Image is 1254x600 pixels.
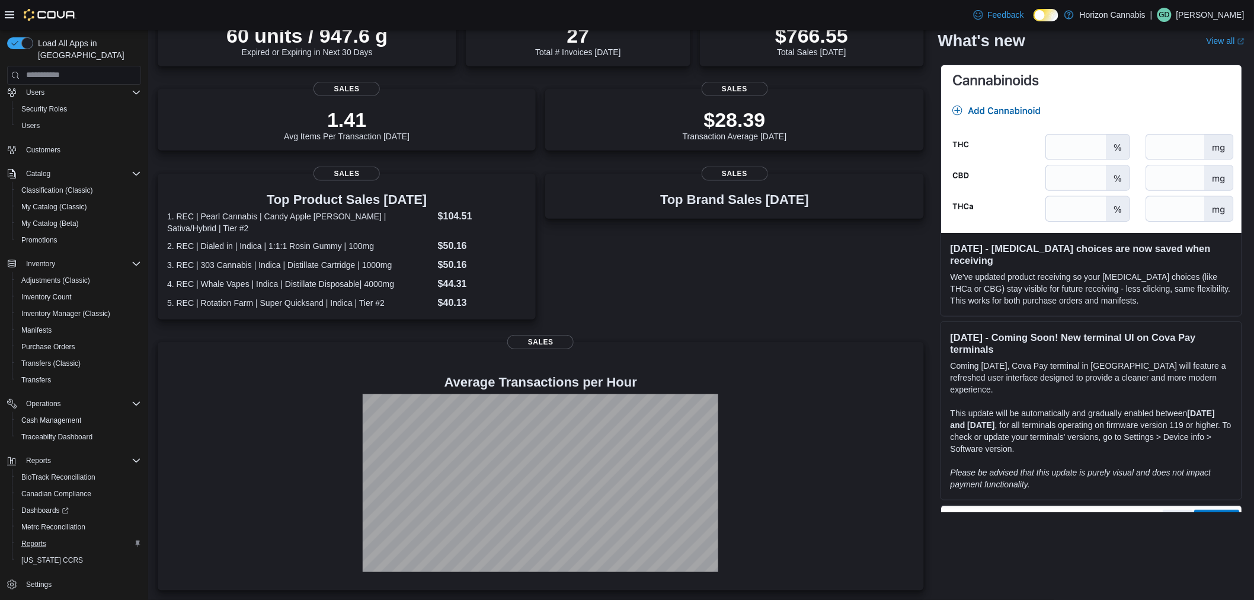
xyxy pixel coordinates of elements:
[17,430,97,444] a: Traceabilty Dashboard
[21,539,46,548] span: Reports
[12,355,146,372] button: Transfers (Classic)
[951,331,1232,355] h3: [DATE] - Coming Soon! New terminal UI on Cova Pay terminals
[226,24,388,47] p: 60 units / 947.6 g
[17,290,76,304] a: Inventory Count
[17,307,115,321] a: Inventory Manager (Classic)
[21,506,69,515] span: Dashboards
[2,576,146,593] button: Settings
[26,259,55,269] span: Inventory
[1159,8,1170,22] span: GD
[167,278,433,290] dt: 4. REC | Whale Vapes | Indica | Distillate Disposable| 4000mg
[21,489,91,499] span: Canadian Compliance
[17,290,141,304] span: Inventory Count
[12,535,146,552] button: Reports
[2,395,146,412] button: Operations
[17,373,141,387] span: Transfers
[12,339,146,355] button: Purchase Orders
[26,169,50,178] span: Catalog
[17,470,100,484] a: BioTrack Reconciliation
[21,167,55,181] button: Catalog
[17,340,80,354] a: Purchase Orders
[21,522,85,532] span: Metrc Reconciliation
[17,102,141,116] span: Security Roles
[12,232,146,248] button: Promotions
[21,397,141,411] span: Operations
[17,233,62,247] a: Promotions
[17,430,141,444] span: Traceabilty Dashboard
[26,88,44,97] span: Users
[21,235,57,245] span: Promotions
[12,519,146,535] button: Metrc Reconciliation
[17,470,141,484] span: BioTrack Reconciliation
[21,397,66,411] button: Operations
[683,108,787,141] div: Transaction Average [DATE]
[17,487,141,501] span: Canadian Compliance
[26,580,52,589] span: Settings
[21,432,92,442] span: Traceabilty Dashboard
[21,577,56,592] a: Settings
[1237,37,1245,44] svg: External link
[21,342,75,352] span: Purchase Orders
[313,82,380,96] span: Sales
[702,82,768,96] span: Sales
[951,270,1232,306] p: We've updated product receiving so your [MEDICAL_DATA] choices (like THCa or CBG) stay visible fo...
[21,142,141,157] span: Customers
[12,215,146,232] button: My Catalog (Beta)
[167,240,433,252] dt: 2. REC | Dialed in | Indica | 1:1:1 Rosin Gummy | 100mg
[1150,8,1153,22] p: |
[24,9,76,21] img: Cova
[17,520,141,534] span: Metrc Reconciliation
[26,456,51,465] span: Reports
[1176,8,1245,22] p: [PERSON_NAME]
[167,259,433,271] dt: 3. REC | 303 Cannabis | Indica | Distillate Cartridge | 1000mg
[951,467,1211,489] em: Please be advised that this update is purely visual and does not impact payment functionality.
[17,537,141,551] span: Reports
[21,202,87,212] span: My Catalog (Classic)
[17,119,44,133] a: Users
[167,375,914,390] h4: Average Transactions per Hour
[167,193,526,207] h3: Top Product Sales [DATE]
[21,416,81,425] span: Cash Management
[2,165,146,182] button: Catalog
[21,219,79,228] span: My Catalog (Beta)
[12,322,146,339] button: Manifests
[17,216,84,231] a: My Catalog (Beta)
[17,356,85,371] a: Transfers (Classic)
[17,553,141,567] span: Washington CCRS
[938,31,1025,50] h2: What's new
[17,102,72,116] a: Security Roles
[167,297,433,309] dt: 5. REC | Rotation Farm | Super Quicksand | Indica | Tier #2
[12,469,146,486] button: BioTrack Reconciliation
[535,24,620,57] div: Total # Invoices [DATE]
[21,276,90,285] span: Adjustments (Classic)
[313,167,380,181] span: Sales
[17,273,95,288] a: Adjustments (Classic)
[2,256,146,272] button: Inventory
[17,273,141,288] span: Adjustments (Classic)
[284,108,410,132] p: 1.41
[969,3,1029,27] a: Feedback
[951,359,1232,395] p: Coming [DATE], Cova Pay terminal in [GEOGRAPHIC_DATA] will feature a refreshed user interface des...
[21,257,60,271] button: Inventory
[2,84,146,101] button: Users
[17,356,141,371] span: Transfers (Classic)
[26,145,60,155] span: Customers
[507,335,574,349] span: Sales
[226,24,388,57] div: Expired or Expiring in Next 30 Days
[683,108,787,132] p: $28.39
[12,372,146,388] button: Transfers
[438,209,527,224] dd: $104.51
[21,104,67,114] span: Security Roles
[21,143,65,157] a: Customers
[17,553,88,567] a: [US_STATE] CCRS
[17,537,51,551] a: Reports
[775,24,848,47] p: $766.55
[12,429,146,445] button: Traceabilty Dashboard
[17,183,141,197] span: Classification (Classic)
[17,503,73,518] a: Dashboards
[660,193,809,207] h3: Top Brand Sales [DATE]
[12,502,146,519] a: Dashboards
[17,183,98,197] a: Classification (Classic)
[17,216,141,231] span: My Catalog (Beta)
[17,307,141,321] span: Inventory Manager (Classic)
